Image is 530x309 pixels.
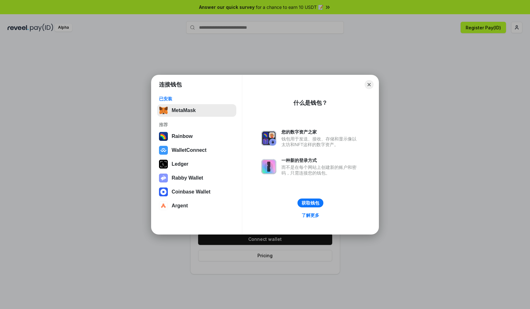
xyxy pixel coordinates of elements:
[157,144,236,157] button: WalletConnect
[302,200,319,206] div: 获取钱包
[157,104,236,117] button: MetaMask
[159,201,168,210] img: svg+xml,%3Csvg%20width%3D%2228%22%20height%3D%2228%22%20viewBox%3D%220%200%2028%2028%22%20fill%3D...
[159,146,168,155] img: svg+xml,%3Csvg%20width%3D%2228%22%20height%3D%2228%22%20viewBox%3D%220%200%2028%2028%22%20fill%3D...
[298,211,323,219] a: 了解更多
[159,174,168,182] img: svg+xml,%3Csvg%20xmlns%3D%22http%3A%2F%2Fwww.w3.org%2F2000%2Fsvg%22%20fill%3D%22none%22%20viewBox...
[281,164,360,176] div: 而不是在每个网站上创建新的账户和密码，只需连接您的钱包。
[157,186,236,198] button: Coinbase Wallet
[172,147,207,153] div: WalletConnect
[297,199,323,207] button: 获取钱包
[172,189,210,195] div: Coinbase Wallet
[157,199,236,212] button: Argent
[159,81,182,88] h1: 连接钱包
[293,99,327,107] div: 什么是钱包？
[157,158,236,170] button: Ledger
[365,80,374,89] button: Close
[159,187,168,196] img: svg+xml,%3Csvg%20width%3D%2228%22%20height%3D%2228%22%20viewBox%3D%220%200%2028%2028%22%20fill%3D...
[261,131,276,146] img: svg+xml,%3Csvg%20xmlns%3D%22http%3A%2F%2Fwww.w3.org%2F2000%2Fsvg%22%20fill%3D%22none%22%20viewBox...
[172,203,188,209] div: Argent
[159,96,234,102] div: 已安装
[157,172,236,184] button: Rabby Wallet
[159,122,234,128] div: 推荐
[281,136,360,147] div: 钱包用于发送、接收、存储和显示像以太坊和NFT这样的数字资产。
[172,161,188,167] div: Ledger
[159,132,168,141] img: svg+xml,%3Csvg%20width%3D%22120%22%20height%3D%22120%22%20viewBox%3D%220%200%20120%20120%22%20fil...
[261,159,276,174] img: svg+xml,%3Csvg%20xmlns%3D%22http%3A%2F%2Fwww.w3.org%2F2000%2Fsvg%22%20fill%3D%22none%22%20viewBox...
[172,108,196,113] div: MetaMask
[281,129,360,135] div: 您的数字资产之家
[159,106,168,115] img: svg+xml,%3Csvg%20fill%3D%22none%22%20height%3D%2233%22%20viewBox%3D%220%200%2035%2033%22%20width%...
[172,134,193,139] div: Rainbow
[172,175,203,181] div: Rabby Wallet
[157,130,236,143] button: Rainbow
[302,212,319,218] div: 了解更多
[281,157,360,163] div: 一种新的登录方式
[159,160,168,169] img: svg+xml,%3Csvg%20xmlns%3D%22http%3A%2F%2Fwww.w3.org%2F2000%2Fsvg%22%20width%3D%2228%22%20height%3...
